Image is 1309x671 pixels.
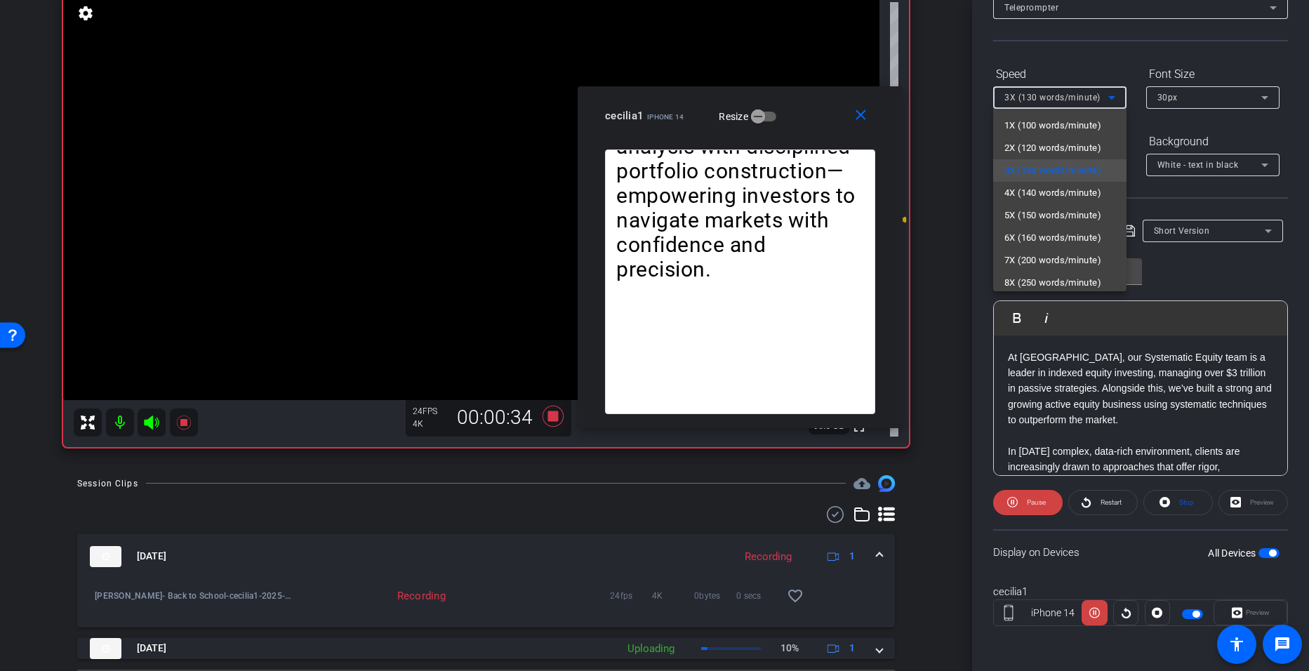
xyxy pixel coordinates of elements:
span: 8X (250 words/minute) [1004,274,1101,291]
span: 7X (200 words/minute) [1004,252,1101,269]
span: 6X (160 words/minute) [1004,230,1101,246]
span: 2X (120 words/minute) [1004,140,1101,157]
span: 4X (140 words/minute) [1004,185,1101,201]
span: 3X (130 words/minute) [1004,162,1101,179]
span: 5X (150 words/minute) [1004,207,1101,224]
span: 1X (100 words/minute) [1004,117,1101,134]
